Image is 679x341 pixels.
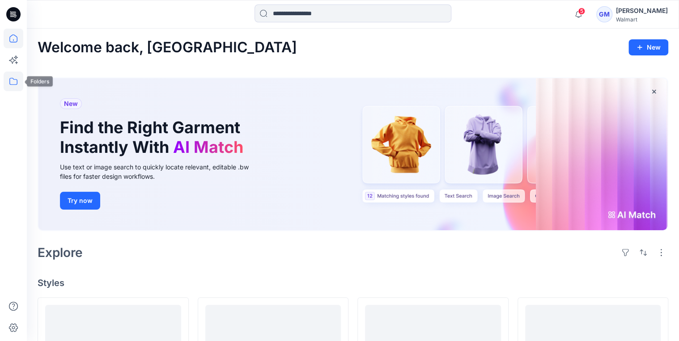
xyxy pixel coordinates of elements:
[64,98,78,109] span: New
[60,192,100,210] button: Try now
[616,5,668,16] div: [PERSON_NAME]
[578,8,585,15] span: 5
[38,39,297,56] h2: Welcome back, [GEOGRAPHIC_DATA]
[38,278,668,288] h4: Styles
[616,16,668,23] div: Walmart
[60,162,261,181] div: Use text or image search to quickly locate relevant, editable .bw files for faster design workflows.
[38,245,83,260] h2: Explore
[173,137,243,157] span: AI Match
[60,118,248,156] h1: Find the Right Garment Instantly With
[628,39,668,55] button: New
[596,6,612,22] div: GM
